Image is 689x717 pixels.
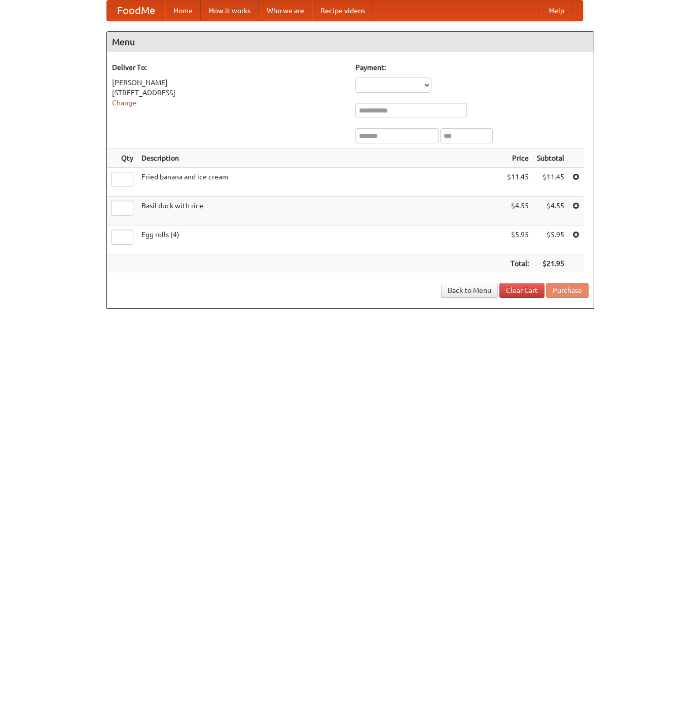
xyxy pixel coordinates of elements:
a: FoodMe [107,1,165,21]
a: Change [112,99,136,107]
a: Recipe videos [312,1,373,21]
h4: Menu [107,32,594,52]
h5: Payment: [355,62,589,72]
td: $11.45 [533,168,568,197]
div: [PERSON_NAME] [112,78,345,88]
th: Price [503,149,533,168]
a: Back to Menu [441,283,498,298]
a: Clear Cart [499,283,545,298]
th: Total: [503,254,533,273]
th: Description [137,149,503,168]
th: Subtotal [533,149,568,168]
div: [STREET_ADDRESS] [112,88,345,98]
td: Basil duck with rice [137,197,503,225]
td: $4.55 [503,197,533,225]
td: $11.45 [503,168,533,197]
td: $4.55 [533,197,568,225]
td: $5.95 [503,225,533,254]
a: Help [541,1,572,21]
a: Who we are [259,1,312,21]
td: Egg rolls (4) [137,225,503,254]
th: $21.95 [533,254,568,273]
a: Home [165,1,201,21]
a: How it works [201,1,259,21]
td: $5.95 [533,225,568,254]
button: Purchase [546,283,589,298]
td: Fried banana and ice cream [137,168,503,197]
h5: Deliver To: [112,62,345,72]
th: Qty [107,149,137,168]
